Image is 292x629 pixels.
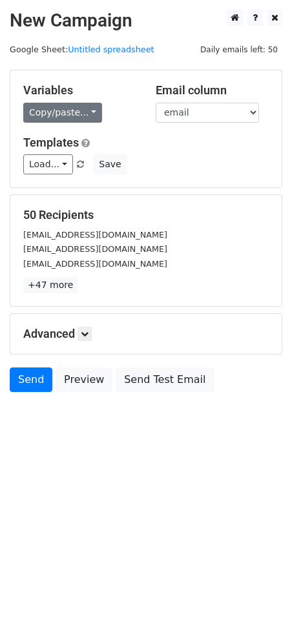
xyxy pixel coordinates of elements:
[156,83,269,98] h5: Email column
[23,136,79,149] a: Templates
[227,567,292,629] iframe: Chat Widget
[23,327,269,341] h5: Advanced
[23,259,167,269] small: [EMAIL_ADDRESS][DOMAIN_NAME]
[196,45,282,54] a: Daily emails left: 50
[23,154,73,174] a: Load...
[23,83,136,98] h5: Variables
[23,208,269,222] h5: 50 Recipients
[10,45,154,54] small: Google Sheet:
[10,10,282,32] h2: New Campaign
[23,230,167,240] small: [EMAIL_ADDRESS][DOMAIN_NAME]
[23,103,102,123] a: Copy/paste...
[10,367,52,392] a: Send
[93,154,127,174] button: Save
[68,45,154,54] a: Untitled spreadsheet
[116,367,214,392] a: Send Test Email
[23,244,167,254] small: [EMAIL_ADDRESS][DOMAIN_NAME]
[56,367,112,392] a: Preview
[196,43,282,57] span: Daily emails left: 50
[23,277,78,293] a: +47 more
